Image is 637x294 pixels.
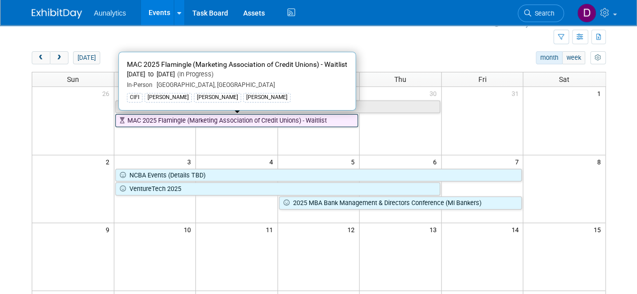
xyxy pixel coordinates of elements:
[590,51,605,64] button: myCustomButton
[518,5,564,22] a: Search
[115,101,440,114] a: REACH 2025 ([US_STATE] and [US_STATE] Credit Union Leagues)
[268,155,277,168] span: 4
[115,114,359,127] a: MAC 2025 Flamingle (Marketing Association of Credit Unions) - Waitlist
[32,51,50,64] button: prev
[577,4,596,23] img: Drew Conley
[429,87,441,100] span: 30
[536,51,562,64] button: month
[595,55,601,61] i: Personalize Calendar
[429,223,441,236] span: 13
[32,9,82,19] img: ExhibitDay
[243,93,291,102] div: [PERSON_NAME]
[279,197,522,210] a: 2025 MBA Bank Management & Directors Conference (MI Bankers)
[127,70,347,79] div: [DATE] to [DATE]
[73,51,100,64] button: [DATE]
[478,75,486,83] span: Fri
[101,87,114,100] span: 26
[432,155,441,168] span: 6
[50,51,68,64] button: next
[115,169,522,182] a: NCBA Events (Details TBD)
[562,51,585,64] button: week
[153,81,275,88] span: [GEOGRAPHIC_DATA], [GEOGRAPHIC_DATA]
[175,70,214,78] span: (In Progress)
[514,155,523,168] span: 7
[105,155,114,168] span: 2
[596,87,605,100] span: 1
[350,155,359,168] span: 5
[346,223,359,236] span: 12
[510,223,523,236] span: 14
[94,9,126,17] span: Aunalytics
[67,75,79,83] span: Sun
[265,223,277,236] span: 11
[596,155,605,168] span: 8
[105,223,114,236] span: 9
[510,87,523,100] span: 31
[593,223,605,236] span: 15
[145,93,192,102] div: [PERSON_NAME]
[186,155,195,168] span: 3
[115,182,440,195] a: VentureTech 2025
[127,81,153,88] span: In-Person
[559,75,570,83] span: Sat
[531,10,554,17] span: Search
[194,93,241,102] div: [PERSON_NAME]
[127,60,347,68] span: MAC 2025 Flamingle (Marketing Association of Credit Unions) - Waitlist
[183,223,195,236] span: 10
[127,93,143,102] div: CIFI
[394,75,406,83] span: Thu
